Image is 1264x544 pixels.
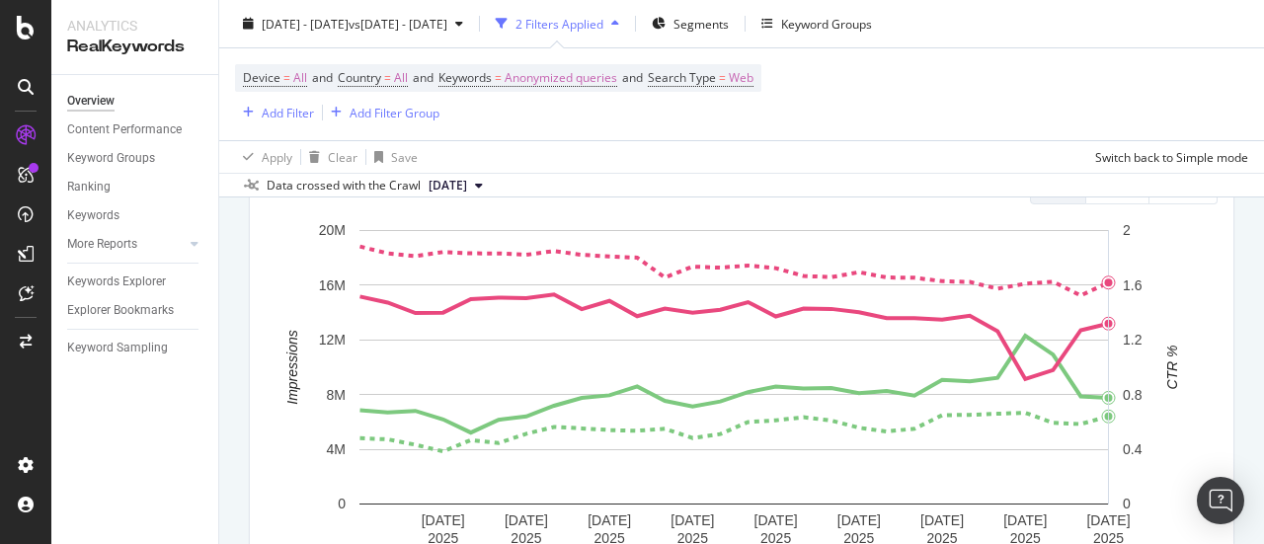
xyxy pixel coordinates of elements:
[1003,512,1047,528] text: [DATE]
[67,338,204,358] a: Keyword Sampling
[67,177,111,197] div: Ranking
[394,64,408,92] span: All
[284,330,300,404] text: Impressions
[384,69,391,86] span: =
[67,234,185,255] a: More Reports
[413,69,434,86] span: and
[67,205,204,226] a: Keywords
[1087,141,1248,173] button: Switch back to Simple mode
[67,119,204,140] a: Content Performance
[422,512,465,528] text: [DATE]
[837,512,881,528] text: [DATE]
[319,277,346,293] text: 16M
[505,512,548,528] text: [DATE]
[67,272,204,292] a: Keywords Explorer
[67,177,204,197] a: Ranking
[515,15,603,32] div: 2 Filters Applied
[673,15,729,32] span: Segments
[235,101,314,124] button: Add Filter
[293,64,307,92] span: All
[349,15,447,32] span: vs [DATE] - [DATE]
[67,119,182,140] div: Content Performance
[262,104,314,120] div: Add Filter
[312,69,333,86] span: and
[327,441,346,457] text: 4M
[267,177,421,194] div: Data crossed with the Crawl
[429,177,467,194] span: 2025 Sep. 1st
[319,222,346,238] text: 20M
[67,16,202,36] div: Analytics
[243,69,280,86] span: Device
[67,338,168,358] div: Keyword Sampling
[1123,441,1143,457] text: 0.4
[781,15,872,32] div: Keyword Groups
[366,141,418,173] button: Save
[1123,332,1143,348] text: 1.2
[67,300,204,321] a: Explorer Bookmarks
[588,512,631,528] text: [DATE]
[754,512,798,528] text: [DATE]
[1086,512,1130,528] text: [DATE]
[327,387,346,403] text: 8M
[644,8,737,39] button: Segments
[67,91,204,112] a: Overview
[67,272,166,292] div: Keywords Explorer
[1164,345,1180,389] text: CTR %
[338,69,381,86] span: Country
[671,512,714,528] text: [DATE]
[729,64,753,92] span: Web
[350,104,439,120] div: Add Filter Group
[283,69,290,86] span: =
[323,101,439,124] button: Add Filter Group
[505,64,617,92] span: Anonymized queries
[262,15,349,32] span: [DATE] - [DATE]
[67,148,155,169] div: Keyword Groups
[319,332,346,348] text: 12M
[648,69,716,86] span: Search Type
[719,69,726,86] span: =
[67,234,137,255] div: More Reports
[1123,496,1131,511] text: 0
[235,141,292,173] button: Apply
[622,69,643,86] span: and
[495,69,502,86] span: =
[753,8,880,39] button: Keyword Groups
[1123,222,1131,238] text: 2
[438,69,492,86] span: Keywords
[67,91,115,112] div: Overview
[1197,477,1244,524] div: Open Intercom Messenger
[391,148,418,165] div: Save
[301,141,357,173] button: Clear
[421,174,491,197] button: [DATE]
[328,148,357,165] div: Clear
[67,300,174,321] div: Explorer Bookmarks
[1123,387,1143,403] text: 0.8
[67,36,202,58] div: RealKeywords
[1123,277,1143,293] text: 1.6
[1095,148,1248,165] div: Switch back to Simple mode
[338,496,346,511] text: 0
[235,8,471,39] button: [DATE] - [DATE]vs[DATE] - [DATE]
[67,205,119,226] div: Keywords
[67,148,204,169] a: Keyword Groups
[488,8,627,39] button: 2 Filters Applied
[262,148,292,165] div: Apply
[920,512,964,528] text: [DATE]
